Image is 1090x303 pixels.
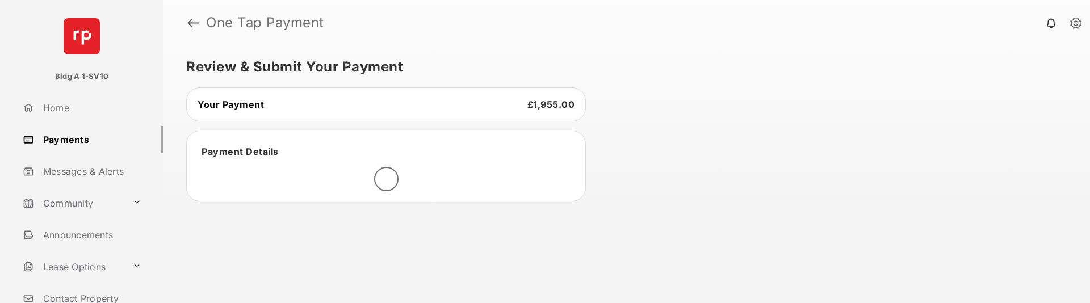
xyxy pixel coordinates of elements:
p: Bldg A 1-SV10 [55,71,108,82]
span: Payment Details [202,146,279,157]
img: svg+xml;base64,PHN2ZyB4bWxucz0iaHR0cDovL3d3dy53My5vcmcvMjAwMC9zdmciIHdpZHRoPSI2NCIgaGVpZ2h0PSI2NC... [64,18,100,54]
span: Your Payment [198,99,264,110]
a: Payments [18,126,163,153]
a: Lease Options [18,253,128,280]
a: Home [18,94,163,121]
strong: One Tap Payment [206,16,324,30]
h5: Review & Submit Your Payment [186,60,1058,74]
span: £1,955.00 [527,99,575,110]
a: Community [18,190,128,217]
a: Messages & Alerts [18,158,163,185]
a: Announcements [18,221,163,249]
